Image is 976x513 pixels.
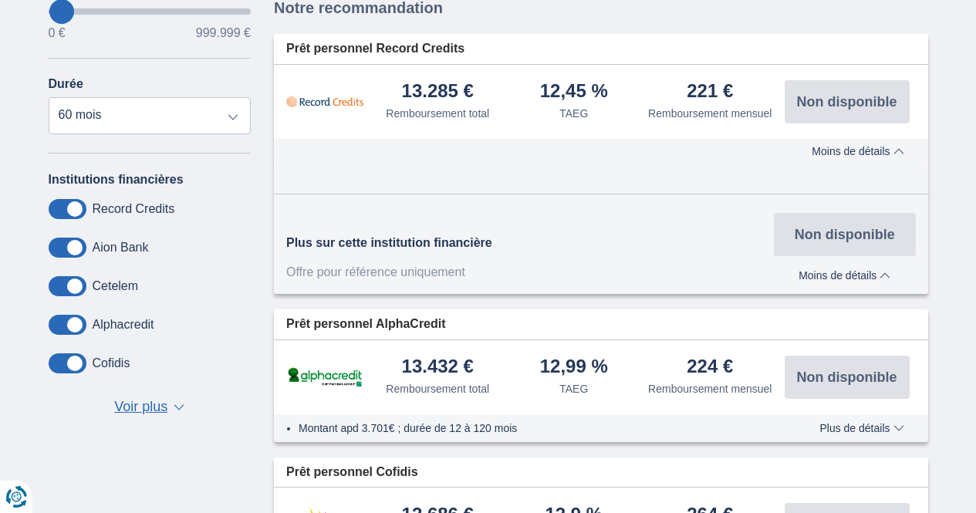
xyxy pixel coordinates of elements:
div: TAEG [559,106,588,121]
span: Plus de détails [819,423,903,434]
label: Alphacredit [93,318,154,332]
button: Non disponible [785,80,910,123]
li: Montant apd 3.701€ ; durée de 12 à 120 mois [299,420,775,436]
span: Moins de détails [799,270,890,281]
span: Moins de détails [812,146,903,157]
button: Voir plus ▼ [110,397,189,418]
button: Non disponible [774,213,915,256]
span: Non disponible [797,95,897,109]
label: Aion Bank [93,241,149,255]
div: Remboursement mensuel [648,381,772,397]
input: wantToBorrow [49,8,252,15]
span: 999.999 € [196,27,251,39]
img: pret personnel AlphaCredit [286,365,363,389]
div: Offre pour référence uniquement [286,264,511,282]
span: Prêt personnel AlphaCredit [286,316,446,333]
span: Prêt personnel Record Credits [286,40,464,58]
label: Durée [49,77,83,91]
span: 0 € [49,27,66,39]
div: Plus sur cette institution financière [286,235,511,252]
div: 224 € [687,357,733,378]
div: TAEG [559,381,588,397]
div: Remboursement total [386,106,489,121]
span: Non disponible [795,228,895,241]
label: Record Credits [93,202,175,216]
div: 221 € [687,82,733,103]
button: Moins de détails [774,264,915,282]
div: 12,45 % [540,82,608,103]
span: Non disponible [797,370,897,384]
label: Cetelem [93,279,139,293]
div: 13.432 € [402,357,474,378]
button: Plus de détails [808,422,915,434]
span: Voir plus [114,397,167,417]
label: Institutions financières [49,173,184,187]
label: Cofidis [93,356,130,370]
button: Non disponible [785,356,910,399]
div: 13.285 € [402,82,474,103]
div: Remboursement total [386,381,489,397]
div: 12,99 % [540,357,608,378]
button: Moins de détails [800,145,915,157]
div: Remboursement mensuel [648,106,772,121]
span: ▼ [174,404,184,410]
img: pret personnel Record Credits [286,83,363,121]
span: Prêt personnel Cofidis [286,464,418,481]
